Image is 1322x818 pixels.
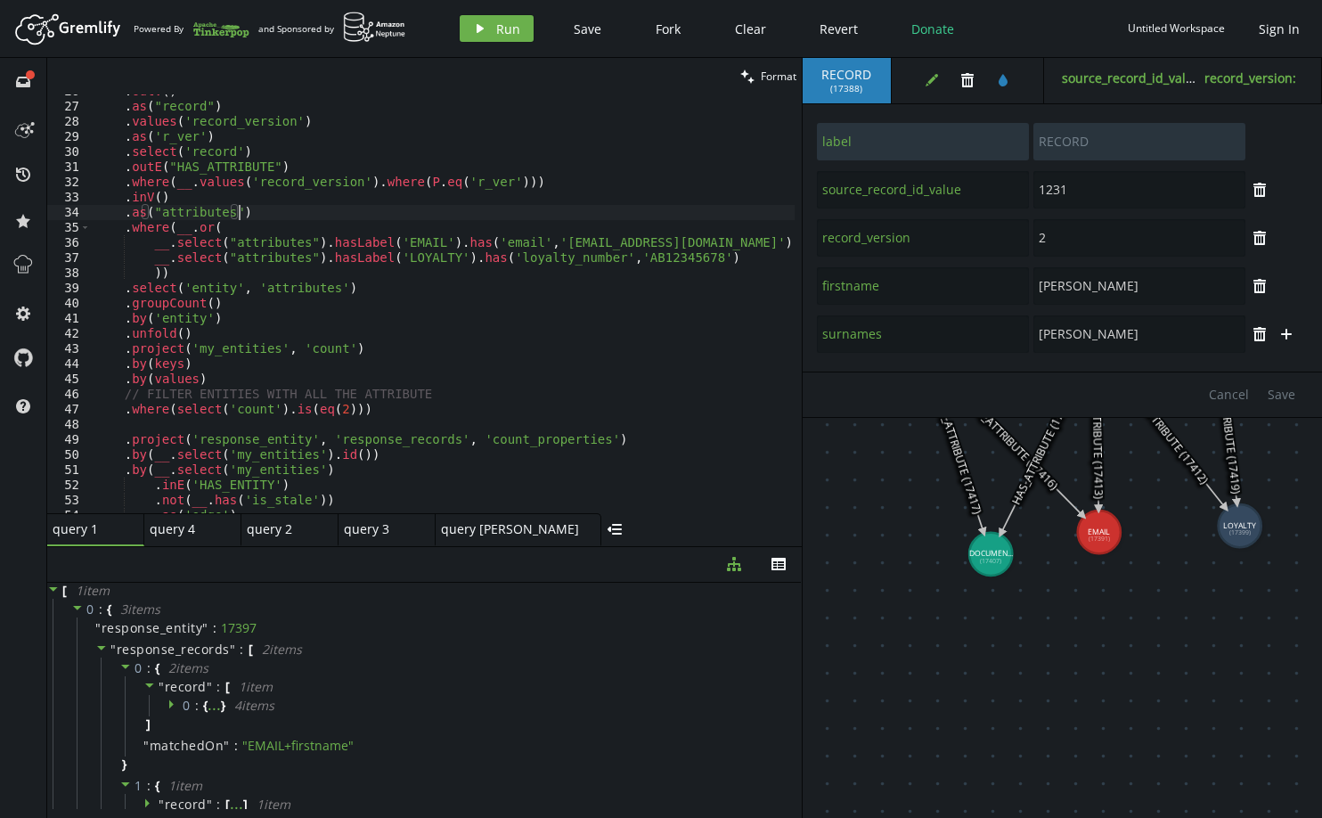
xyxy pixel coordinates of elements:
div: 33 [47,190,91,205]
div: 50 [47,447,91,462]
div: 17397 [221,620,257,636]
span: 3 item s [120,601,160,618]
div: 52 [47,478,91,493]
button: Format [735,58,802,94]
tspan: DOCUMEN... [968,549,1012,560]
span: } [221,698,225,714]
input: Property Name [817,267,1029,305]
div: 34 [47,205,91,220]
span: 1 item [168,777,202,794]
div: 45 [47,372,91,387]
span: : [147,778,151,794]
span: " [95,619,102,636]
span: 4 item s [234,697,274,714]
div: 42 [47,326,91,341]
img: AWS Neptune [343,12,406,43]
span: response_records [117,641,230,658]
div: 31 [47,160,91,175]
div: 46 [47,387,91,402]
button: Revert [806,15,871,42]
span: [ [225,679,230,695]
span: Revert [820,20,858,37]
div: 28 [47,114,91,129]
span: : [195,698,200,714]
span: ] [143,716,151,732]
span: " [202,619,208,636]
div: 54 [47,508,91,523]
span: : [216,679,221,695]
div: 35 [47,220,91,235]
span: " [159,796,165,813]
span: " EMAIL+firstname " [242,737,354,754]
span: " [110,641,117,658]
div: ... [230,798,243,807]
div: 39 [47,281,91,296]
span: query [PERSON_NAME] [441,521,581,537]
span: { [107,601,111,618]
span: : [216,797,221,813]
span: query 1 [53,521,124,537]
span: " [230,641,236,658]
span: [ [249,642,253,658]
span: query 3 [344,521,415,537]
span: RECORD [820,67,873,83]
span: Sign In [1259,20,1300,37]
span: [ [225,797,230,813]
span: : [240,642,244,658]
tspan: (17407) [980,558,1001,566]
div: 38 [47,266,91,281]
span: query 4 [150,521,221,537]
span: Fork [656,20,681,37]
span: Save [574,20,601,37]
span: { [155,660,159,676]
span: : [213,620,216,636]
span: 2 item s [168,659,208,676]
span: } [119,757,126,773]
span: : [99,601,103,618]
div: 48 [47,417,91,432]
tspan: (17391) [1089,536,1110,544]
div: 53 [47,493,91,508]
span: 0 [135,659,143,676]
button: Donate [898,15,967,42]
button: Fork [641,15,695,42]
span: : [234,738,238,754]
tspan: EMAIL [1088,527,1110,537]
input: Property Name [817,171,1029,209]
span: " [159,678,165,695]
div: 41 [47,311,91,326]
div: 37 [47,250,91,266]
div: 29 [47,129,91,144]
span: ] [243,797,248,813]
div: 44 [47,356,91,372]
span: record [165,678,207,695]
input: Property Value [1033,315,1245,353]
span: Format [761,69,796,84]
div: 30 [47,144,91,160]
div: 49 [47,432,91,447]
span: 1 item [76,582,110,599]
div: 47 [47,402,91,417]
span: " [207,796,213,813]
div: 36 [47,235,91,250]
span: " [224,737,230,754]
input: Property Name [817,219,1029,257]
span: matchedOn [150,738,224,754]
span: ( 17388 ) [830,83,862,94]
span: 0 [86,601,94,618]
input: Property Value [1033,219,1245,257]
span: : [147,660,151,676]
div: and Sponsored by [258,12,406,45]
label: record_version : [1204,70,1296,86]
span: { [203,698,208,714]
span: Cancel [1209,386,1249,403]
button: Save [1259,381,1304,408]
input: Property Name [817,123,1029,160]
input: Property Value [1033,123,1245,160]
span: [ [62,583,67,599]
div: 43 [47,341,91,356]
span: record [165,796,207,813]
div: 32 [47,175,91,190]
span: " [207,678,213,695]
span: 1 item [257,796,290,813]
